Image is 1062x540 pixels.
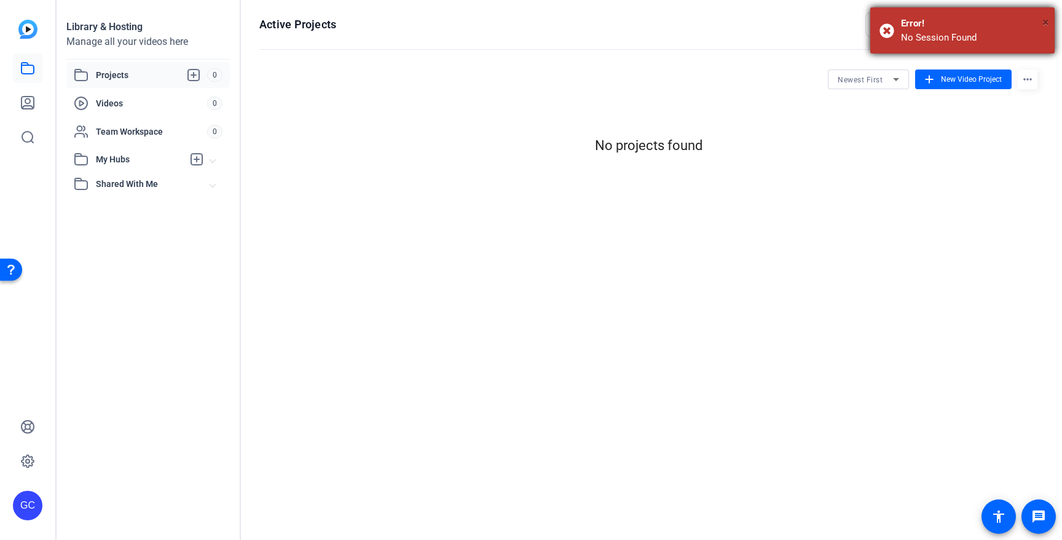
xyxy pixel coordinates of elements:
[1018,69,1037,89] mat-icon: more_horiz
[96,153,183,166] span: My Hubs
[96,125,207,138] span: Team Workspace
[96,68,207,82] span: Projects
[13,491,42,520] div: GC
[915,69,1012,89] button: New Video Project
[18,20,37,39] img: blue-gradient.svg
[66,172,230,196] mat-expansion-panel-header: Shared With Me
[941,74,1002,85] span: New Video Project
[1042,13,1049,31] button: Close
[1042,15,1049,30] span: ×
[66,20,230,34] div: Library & Hosting
[901,31,1045,45] div: No Session Found
[66,147,230,172] mat-expansion-panel-header: My Hubs
[207,97,222,110] span: 0
[1031,509,1046,524] mat-icon: message
[259,135,1037,156] div: No projects found
[207,68,222,82] span: 0
[991,509,1006,524] mat-icon: accessibility
[96,97,207,109] span: Videos
[66,34,230,49] div: Manage all your videos here
[838,76,883,84] span: Newest First
[96,178,210,191] span: Shared With Me
[259,17,336,32] h1: Active Projects
[207,125,222,138] span: 0
[901,17,1045,31] div: Error!
[922,73,936,86] mat-icon: add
